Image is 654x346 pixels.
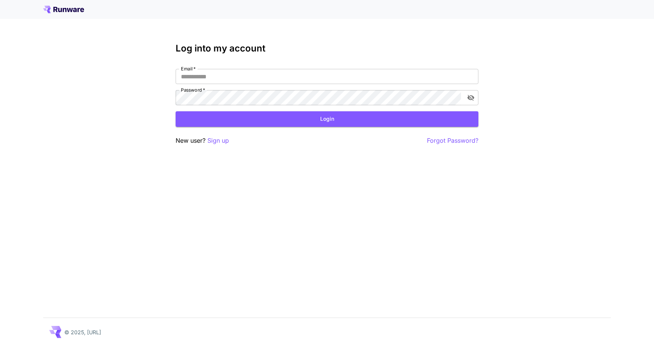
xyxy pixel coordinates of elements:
button: toggle password visibility [464,91,478,104]
label: Email [181,65,196,72]
h3: Log into my account [176,43,478,54]
p: © 2025, [URL] [64,328,101,336]
button: Forgot Password? [427,136,478,145]
button: Sign up [207,136,229,145]
p: New user? [176,136,229,145]
button: Login [176,111,478,127]
label: Password [181,87,205,93]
